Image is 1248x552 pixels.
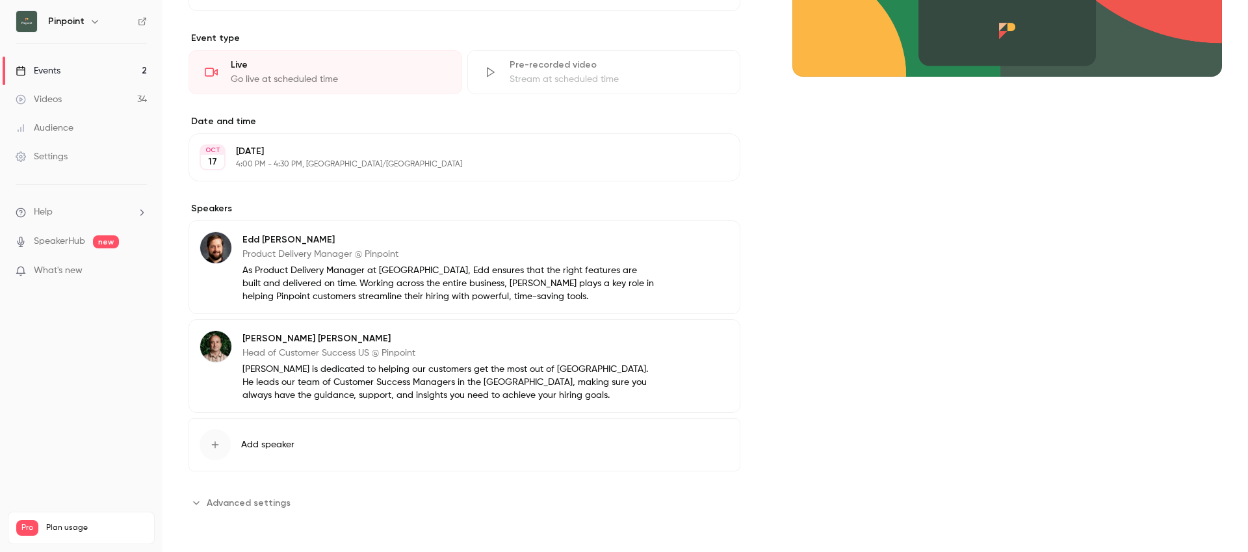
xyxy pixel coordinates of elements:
p: Event type [188,32,740,45]
p: As Product Delivery Manager at [GEOGRAPHIC_DATA], Edd ensures that the right features are built a... [242,264,656,303]
button: Add speaker [188,418,740,471]
img: Paul Simpson [200,331,231,362]
p: [PERSON_NAME] is dedicated to helping our customers get the most out of [GEOGRAPHIC_DATA]. He lea... [242,363,656,402]
img: Pinpoint [16,11,37,32]
span: What's new [34,264,83,278]
div: Live [231,59,446,72]
button: Advanced settings [188,492,298,513]
p: Edd [PERSON_NAME] [242,233,656,246]
span: new [93,235,119,248]
p: 17 [208,155,217,168]
div: OCT [201,146,224,155]
div: Audience [16,122,73,135]
a: SpeakerHub [34,235,85,248]
div: Settings [16,150,68,163]
label: Date and time [188,115,740,128]
span: Plan usage [46,523,146,533]
span: Add speaker [241,438,294,451]
section: Advanced settings [188,492,740,513]
p: [PERSON_NAME] [PERSON_NAME] [242,332,656,345]
span: Help [34,205,53,219]
iframe: Noticeable Trigger [131,265,147,277]
label: Speakers [188,202,740,215]
li: help-dropdown-opener [16,205,147,219]
div: Videos [16,93,62,106]
p: [DATE] [236,145,671,158]
h6: Pinpoint [48,15,84,28]
div: Edd SlaneyEdd [PERSON_NAME]Product Delivery Manager @ PinpointAs Product Delivery Manager at [GEO... [188,220,740,314]
p: Head of Customer Success US @ Pinpoint [242,347,656,360]
p: Product Delivery Manager @ Pinpoint [242,248,656,261]
p: 4:00 PM - 4:30 PM, [GEOGRAPHIC_DATA]/[GEOGRAPHIC_DATA] [236,159,671,170]
div: Pre-recorded video [510,59,725,72]
div: Events [16,64,60,77]
div: LiveGo live at scheduled time [188,50,462,94]
img: Edd Slaney [200,232,231,263]
div: Stream at scheduled time [510,73,725,86]
div: Pre-recorded videoStream at scheduled time [467,50,741,94]
div: Paul Simpson[PERSON_NAME] [PERSON_NAME]Head of Customer Success US @ Pinpoint[PERSON_NAME] is ded... [188,319,740,413]
span: Advanced settings [207,496,291,510]
span: Pro [16,520,38,536]
div: Go live at scheduled time [231,73,446,86]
